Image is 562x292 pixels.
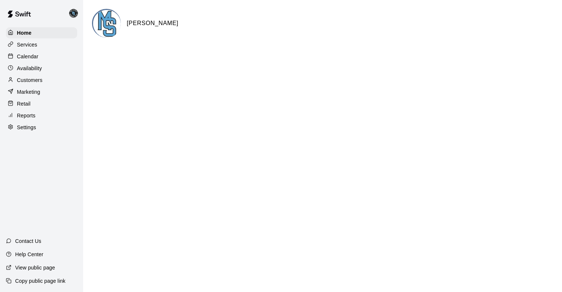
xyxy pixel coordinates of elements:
[93,10,121,38] img: Mac N Seitz logo
[6,75,77,86] a: Customers
[6,122,77,133] a: Settings
[6,63,77,74] a: Availability
[127,18,178,28] h6: [PERSON_NAME]
[17,29,32,37] p: Home
[6,51,77,62] a: Calendar
[6,86,77,97] a: Marketing
[17,76,42,84] p: Customers
[6,98,77,109] a: Retail
[6,110,77,121] a: Reports
[17,41,37,48] p: Services
[15,251,43,258] p: Help Center
[15,277,65,285] p: Copy public page link
[6,39,77,50] a: Services
[69,9,78,18] img: Danny Lake
[17,112,35,119] p: Reports
[15,237,41,245] p: Contact Us
[17,124,36,131] p: Settings
[15,264,55,271] p: View public page
[17,100,31,107] p: Retail
[6,27,77,38] a: Home
[17,65,42,72] p: Availability
[17,88,40,96] p: Marketing
[17,53,38,60] p: Calendar
[68,6,83,21] div: Danny Lake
